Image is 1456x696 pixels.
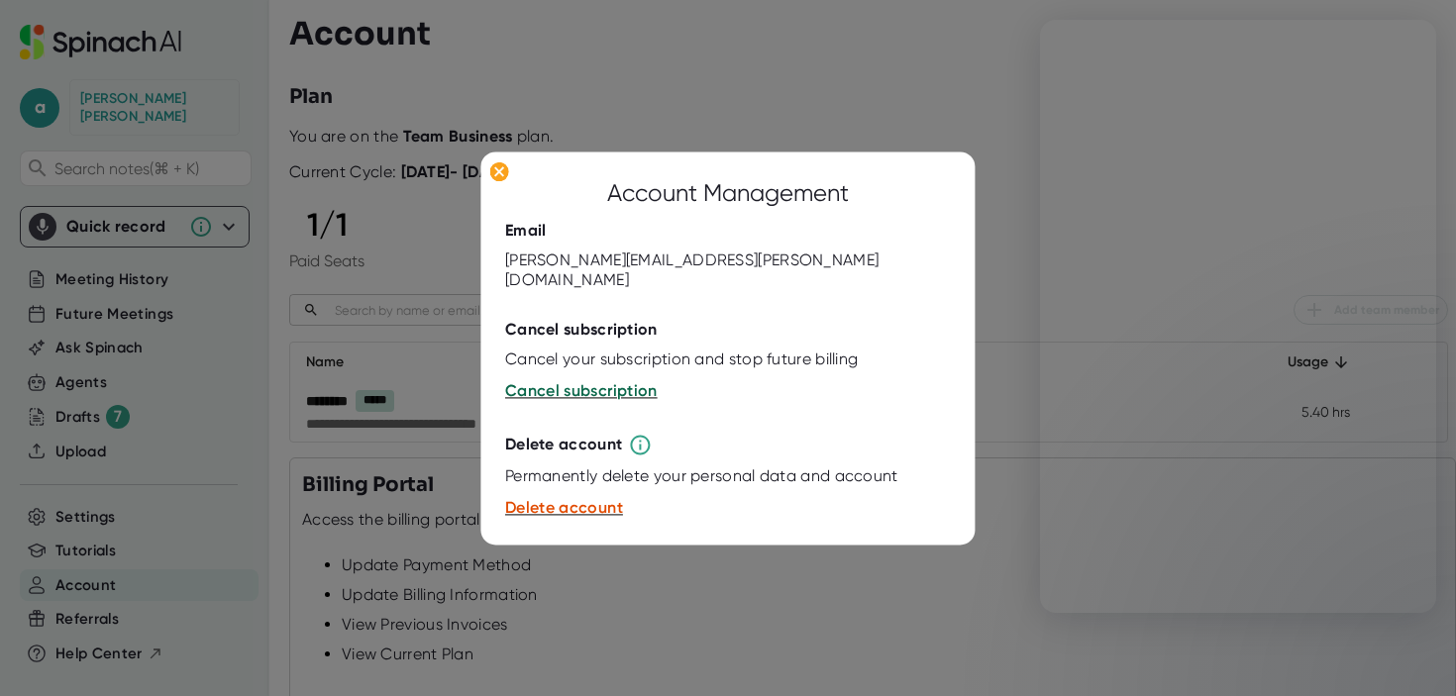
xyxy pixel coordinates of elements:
div: Cancel subscription [505,321,658,341]
div: Email [505,222,547,242]
div: Permanently delete your personal data and account [505,467,898,487]
div: Delete account [505,436,622,455]
span: Delete account [505,499,623,518]
button: Cancel subscription [505,380,658,404]
button: Delete account [505,497,623,521]
div: [PERSON_NAME][EMAIL_ADDRESS][PERSON_NAME][DOMAIN_NAME] [505,251,951,291]
div: Account Management [607,176,849,212]
div: Cancel your subscription and stop future billing [505,350,858,370]
iframe: Intercom live chat [1040,20,1436,613]
iframe: Intercom live chat [1389,629,1436,676]
span: Cancel subscription [505,382,658,401]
